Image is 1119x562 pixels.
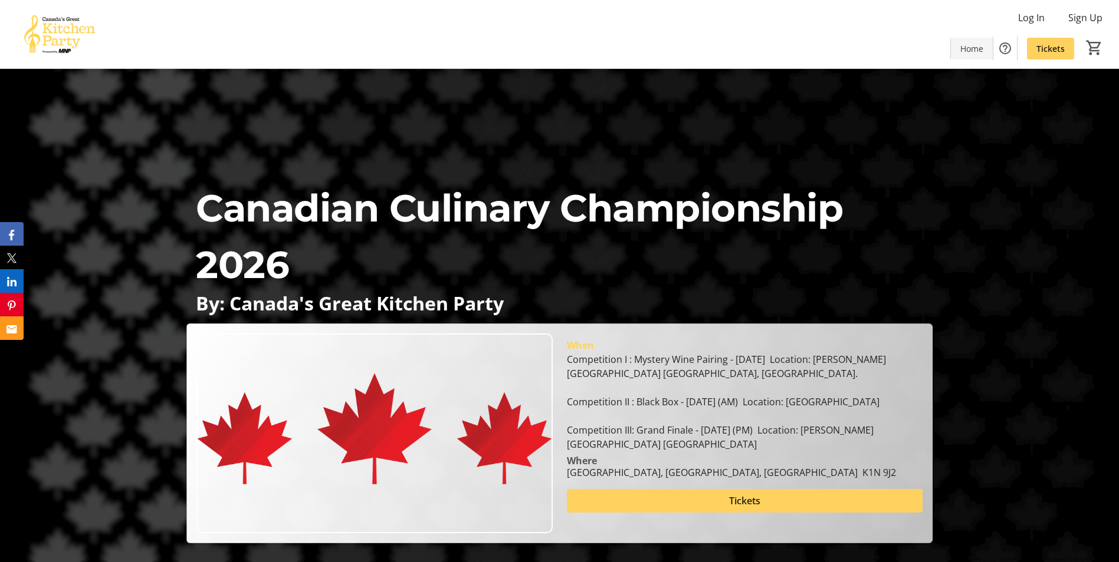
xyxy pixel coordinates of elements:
div: Competition I : Mystery Wine Pairing - [DATE] Location: [PERSON_NAME][GEOGRAPHIC_DATA] [GEOGRAPHI... [567,352,923,451]
a: Home [951,38,993,59]
button: Help [993,37,1017,60]
img: Canada’s Great Kitchen Party's Logo [7,5,112,64]
div: [GEOGRAPHIC_DATA], [GEOGRAPHIC_DATA], [GEOGRAPHIC_DATA] K1N 9J2 [567,465,896,480]
img: Campaign CTA Media Photo [196,333,552,533]
button: Log In [1009,8,1054,27]
p: By: Canada's Great Kitchen Party [196,293,923,313]
a: Tickets [1027,38,1074,59]
button: Tickets [567,489,923,513]
div: When [567,338,594,352]
button: Sign Up [1059,8,1112,27]
span: Home [960,42,983,55]
p: Canadian Culinary Championship 2026 [196,180,923,293]
button: Cart [1084,37,1105,58]
div: Where [567,456,597,465]
span: Tickets [729,494,760,508]
span: Log In [1018,11,1045,25]
span: Sign Up [1068,11,1102,25]
span: Tickets [1036,42,1065,55]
